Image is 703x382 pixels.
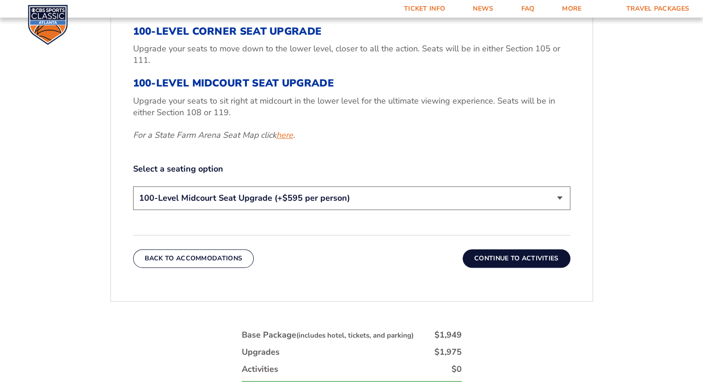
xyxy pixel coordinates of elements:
button: Continue To Activities [463,249,570,268]
button: Back To Accommodations [133,249,254,268]
small: (includes hotel, tickets, and parking) [296,331,414,340]
div: Upgrades [242,346,280,358]
h3: 100-Level Corner Seat Upgrade [133,25,570,37]
div: $1,975 [434,346,462,358]
p: Upgrade your seats to sit right at midcourt in the lower level for the ultimate viewing experienc... [133,95,570,118]
em: For a State Farm Arena Seat Map click . [133,129,295,141]
div: Base Package [242,329,414,341]
div: $0 [452,364,462,375]
a: here [276,129,293,141]
div: Activities [242,364,278,375]
h3: 100-Level Midcourt Seat Upgrade [133,77,570,89]
div: $1,949 [434,329,462,341]
img: CBS Sports Classic [28,5,68,45]
p: Upgrade your seats to move down to the lower level, closer to all the action. Seats will be in ei... [133,43,570,66]
label: Select a seating option [133,163,570,175]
